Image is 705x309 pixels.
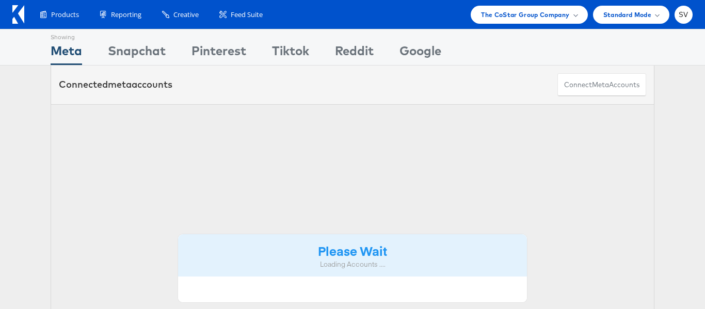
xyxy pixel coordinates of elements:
[272,42,309,65] div: Tiktok
[111,10,141,20] span: Reporting
[399,42,441,65] div: Google
[603,9,651,20] span: Standard Mode
[335,42,374,65] div: Reddit
[231,10,263,20] span: Feed Suite
[59,78,172,91] div: Connected accounts
[108,42,166,65] div: Snapchat
[318,242,387,259] strong: Please Wait
[481,9,569,20] span: The CoStar Group Company
[51,42,82,65] div: Meta
[592,80,609,90] span: meta
[557,73,646,96] button: ConnectmetaAccounts
[51,29,82,42] div: Showing
[51,10,79,20] span: Products
[679,11,688,18] span: SV
[173,10,199,20] span: Creative
[191,42,246,65] div: Pinterest
[186,259,519,269] div: Loading Accounts ....
[108,78,132,90] span: meta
